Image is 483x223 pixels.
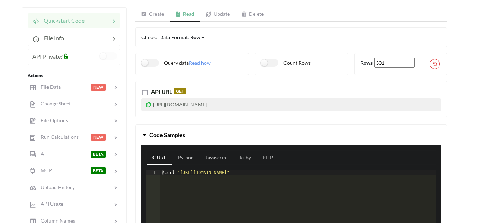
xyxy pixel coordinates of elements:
label: Count Rows [261,59,311,67]
span: Quickstart Code [39,17,85,24]
a: C URL [147,151,172,165]
div: 1 [146,170,160,175]
a: Delete [236,7,270,22]
div: Actions [28,72,120,79]
span: API URL [150,88,172,95]
b: Rows [360,60,373,66]
span: Choose Data Format: [141,34,205,40]
a: Update [200,7,236,22]
span: MCP [36,167,52,173]
span: Change Sheet [36,100,71,106]
span: Read how [189,60,211,66]
span: NEW [91,84,106,91]
a: Ruby [234,151,257,165]
span: Code Samples [149,131,185,138]
label: Query data [141,59,189,67]
p: [URL][DOMAIN_NAME] [141,98,441,111]
button: Code Samples [136,125,447,145]
span: Upload History [36,184,75,190]
a: Create [135,7,170,22]
span: API Private? [32,53,63,60]
a: PHP [257,151,279,165]
span: API Usage [36,201,63,207]
span: File Options [36,117,68,123]
span: GET [174,88,186,94]
span: BETA [91,167,106,174]
span: File Data [36,84,61,90]
span: AI [36,151,46,157]
span: Run Calculations [36,134,79,140]
a: Python [172,151,200,165]
span: BETA [91,151,106,158]
span: NEW [91,134,106,141]
div: Row [190,33,200,41]
a: Read [170,7,200,22]
a: Javascript [200,151,234,165]
span: File Info [40,35,64,41]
